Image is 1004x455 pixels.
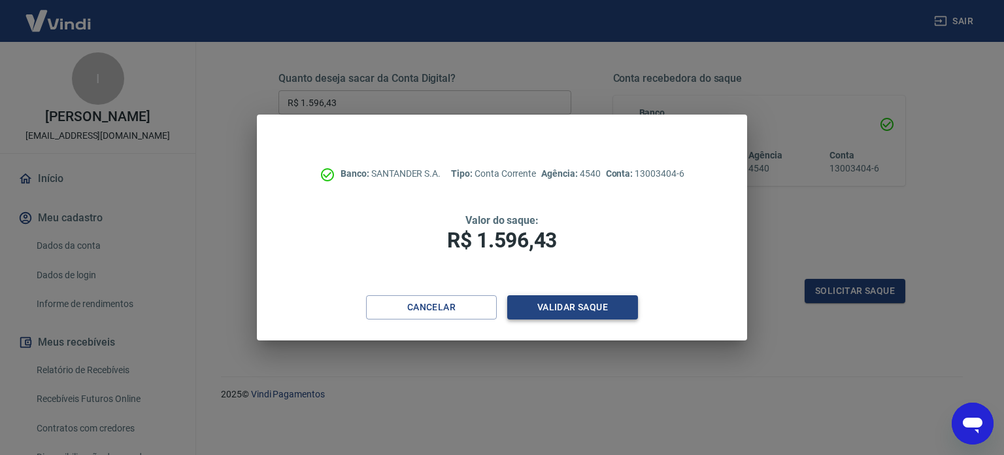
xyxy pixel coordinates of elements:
span: Conta: [606,168,635,179]
button: Validar saque [507,295,638,319]
button: Cancelar [366,295,497,319]
p: Conta Corrente [451,167,536,181]
p: 4540 [541,167,600,181]
span: Valor do saque: [465,214,539,227]
p: SANTANDER S.A. [341,167,441,181]
span: R$ 1.596,43 [447,228,557,253]
p: 13003404-6 [606,167,684,181]
span: Agência: [541,168,580,179]
iframe: Botão para abrir a janela de mensagens, conversa em andamento [952,403,994,445]
span: Tipo: [451,168,475,179]
span: Banco: [341,168,371,179]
